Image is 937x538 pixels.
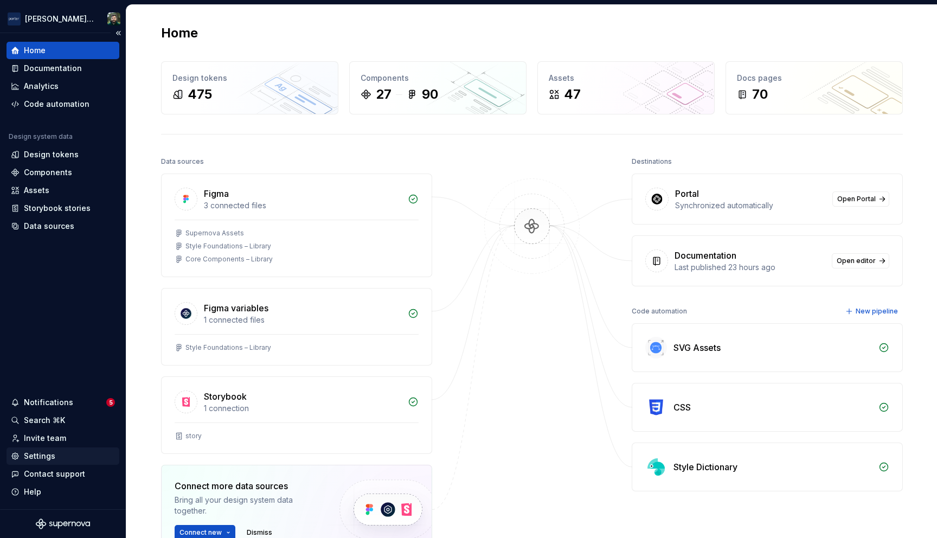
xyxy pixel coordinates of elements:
div: Bring all your design system data together. [175,495,321,516]
h2: Home [161,24,198,42]
span: Connect new [179,528,222,537]
div: Storybook stories [24,203,91,214]
div: Code automation [24,99,89,110]
div: SVG Assets [673,341,721,354]
a: Assets [7,182,119,199]
span: Dismiss [247,528,272,537]
button: Contact support [7,465,119,483]
a: Design tokens475 [161,61,338,114]
div: 475 [188,86,212,103]
div: Design system data [9,132,73,141]
div: 1 connected files [204,315,401,325]
div: 27 [376,86,392,103]
a: Storybook1 connectionstory [161,376,432,454]
a: Open editor [832,253,889,268]
div: [PERSON_NAME] Airlines [25,14,94,24]
span: Open editor [837,257,876,265]
button: Collapse sidebar [111,25,126,41]
div: Destinations [632,154,672,169]
button: Notifications5 [7,394,119,411]
div: Analytics [24,81,59,92]
div: 70 [752,86,768,103]
div: Code automation [632,304,687,319]
a: Storybook stories [7,200,119,217]
div: Data sources [161,154,204,169]
a: Data sources [7,217,119,235]
img: Andlei Lisboa [107,12,120,25]
div: Last published 23 hours ago [675,262,825,273]
a: Open Portal [832,191,889,207]
button: Help [7,483,119,501]
div: Search ⌘K [24,415,65,426]
div: Figma variables [204,302,268,315]
div: Style Foundations – Library [185,242,271,251]
div: Design tokens [24,149,79,160]
a: Figma variables1 connected filesStyle Foundations – Library [161,288,432,366]
span: 5 [106,398,115,407]
div: Design tokens [172,73,327,84]
div: Data sources [24,221,74,232]
div: Documentation [24,63,82,74]
div: 90 [422,86,438,103]
a: Design tokens [7,146,119,163]
span: Open Portal [837,195,876,203]
div: 1 connection [204,403,401,414]
a: Invite team [7,430,119,447]
div: Invite team [24,433,66,444]
div: Figma [204,187,229,200]
button: Search ⌘K [7,412,119,429]
div: Docs pages [737,73,891,84]
div: Assets [549,73,703,84]
div: Synchronized automatically [675,200,826,211]
div: Help [24,486,41,497]
div: Assets [24,185,49,196]
a: Components2790 [349,61,527,114]
div: Portal [675,187,699,200]
img: f0306bc8-3074-41fb-b11c-7d2e8671d5eb.png [8,12,21,25]
button: [PERSON_NAME] AirlinesAndlei Lisboa [2,7,124,30]
button: New pipeline [842,304,903,319]
div: Storybook [204,390,247,403]
div: Components [361,73,515,84]
a: Figma3 connected filesSupernova AssetsStyle Foundations – LibraryCore Components – Library [161,174,432,277]
div: Style Foundations – Library [185,343,271,352]
a: Assets47 [537,61,715,114]
a: Components [7,164,119,181]
div: Home [24,45,46,56]
a: Docs pages70 [726,61,903,114]
div: Notifications [24,397,73,408]
a: Code automation [7,95,119,113]
a: Analytics [7,78,119,95]
div: Connect more data sources [175,479,321,492]
div: Components [24,167,72,178]
div: 47 [564,86,581,103]
span: New pipeline [856,307,898,316]
div: 3 connected files [204,200,401,211]
div: Style Dictionary [673,460,737,473]
svg: Supernova Logo [36,518,90,529]
a: Home [7,42,119,59]
div: Supernova Assets [185,229,244,238]
div: story [185,432,202,440]
div: CSS [673,401,691,414]
a: Settings [7,447,119,465]
div: Contact support [24,469,85,479]
div: Documentation [675,249,736,262]
div: Settings [24,451,55,462]
a: Documentation [7,60,119,77]
div: Core Components – Library [185,255,273,264]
